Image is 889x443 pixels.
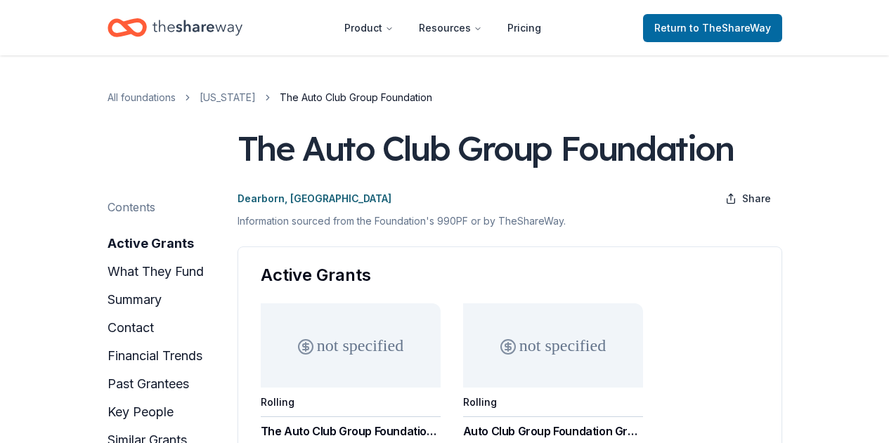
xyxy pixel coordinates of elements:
[408,14,493,42] button: Resources
[108,401,174,423] button: key people
[742,190,771,207] span: Share
[463,396,497,408] div: Rolling
[108,260,204,283] button: what they fund
[496,14,552,42] a: Pricing
[261,423,441,439] div: The Auto Club Group Foundation Grant
[643,14,782,42] a: Returnto TheShareWay
[463,303,643,388] div: not specified
[108,345,202,367] button: financial trends
[238,213,782,230] p: Information sourced from the Foundation's 990PF or by TheShareWay.
[689,22,771,34] span: to TheShareWay
[108,373,189,395] button: past grantees
[200,89,256,106] a: [US_STATE]
[238,128,734,168] div: The Auto Club Group Foundation
[714,185,782,213] button: Share
[261,303,441,388] div: not specified
[108,317,154,339] button: contact
[333,11,552,44] nav: Main
[108,89,176,106] a: All foundations
[280,89,432,106] span: The Auto Club Group Foundation
[261,396,294,408] div: Rolling
[463,423,643,439] div: Auto Club Group Foundation Grants
[108,11,242,44] a: Home
[261,264,759,286] div: Active Grants
[238,190,391,207] p: Dearborn, [GEOGRAPHIC_DATA]
[333,14,405,42] button: Product
[108,232,194,255] button: active grants
[108,89,782,106] nav: breadcrumb
[654,20,771,37] span: Return
[108,199,155,216] div: Contents
[108,289,162,311] button: summary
